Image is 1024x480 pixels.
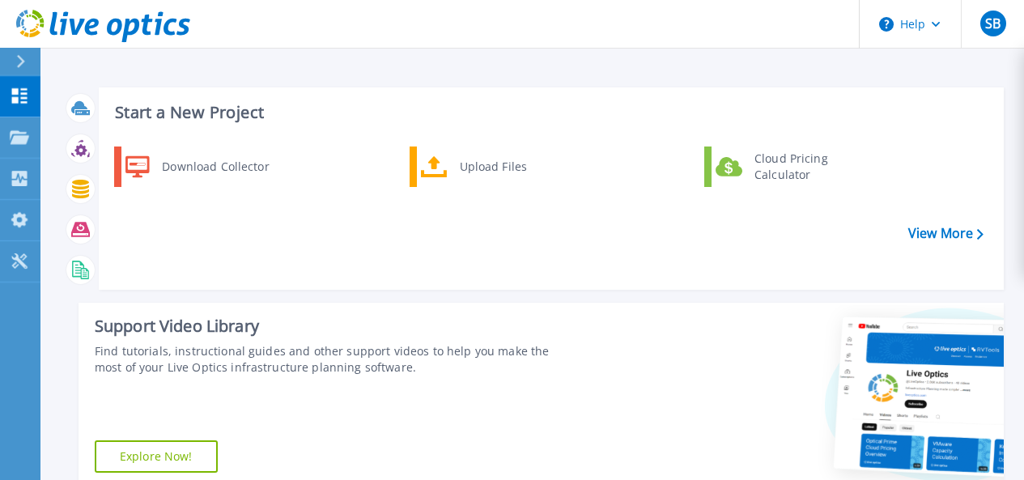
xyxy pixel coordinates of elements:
div: Support Video Library [95,316,576,337]
div: Cloud Pricing Calculator [746,151,866,183]
a: View More [908,226,984,241]
a: Upload Files [410,147,576,187]
div: Find tutorials, instructional guides and other support videos to help you make the most of your L... [95,343,576,376]
h3: Start a New Project [115,104,983,121]
span: SB [985,17,1001,30]
a: Explore Now! [95,440,218,473]
div: Upload Files [452,151,571,183]
div: Download Collector [154,151,276,183]
a: Download Collector [114,147,280,187]
a: Cloud Pricing Calculator [704,147,870,187]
